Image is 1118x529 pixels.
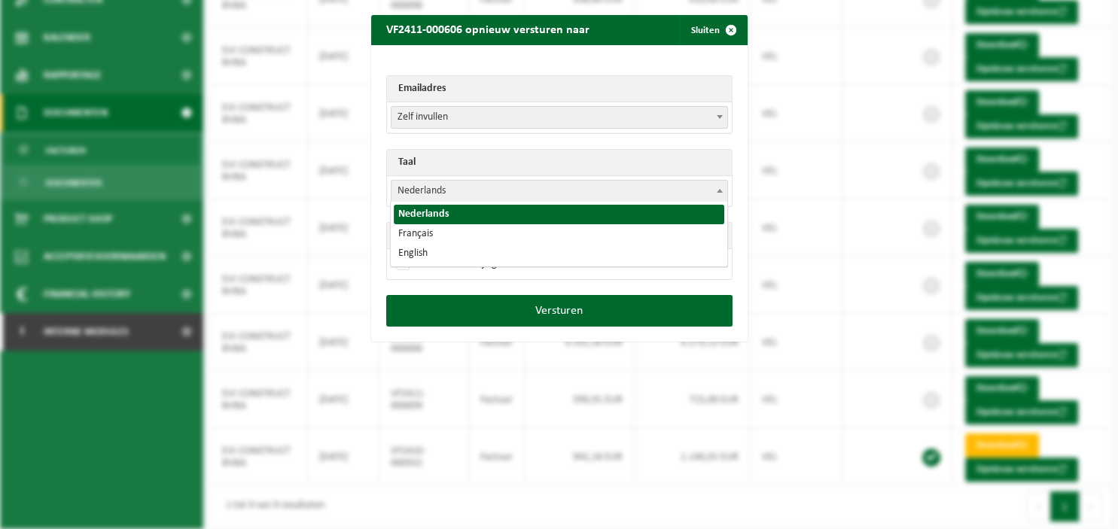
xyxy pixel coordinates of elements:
span: Nederlands [391,181,727,202]
span: Nederlands [391,180,728,202]
button: Versturen [386,295,733,327]
button: Sluiten [679,15,746,45]
th: Taal [387,150,732,176]
li: Nederlands [394,205,724,224]
th: Emailadres [387,76,732,102]
li: Français [394,224,724,244]
li: English [394,244,724,263]
span: Zelf invullen [391,107,727,128]
h2: VF2411-000606 opnieuw versturen naar [371,15,605,44]
th: Emailadres [387,223,732,249]
span: Zelf invullen [391,106,728,129]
